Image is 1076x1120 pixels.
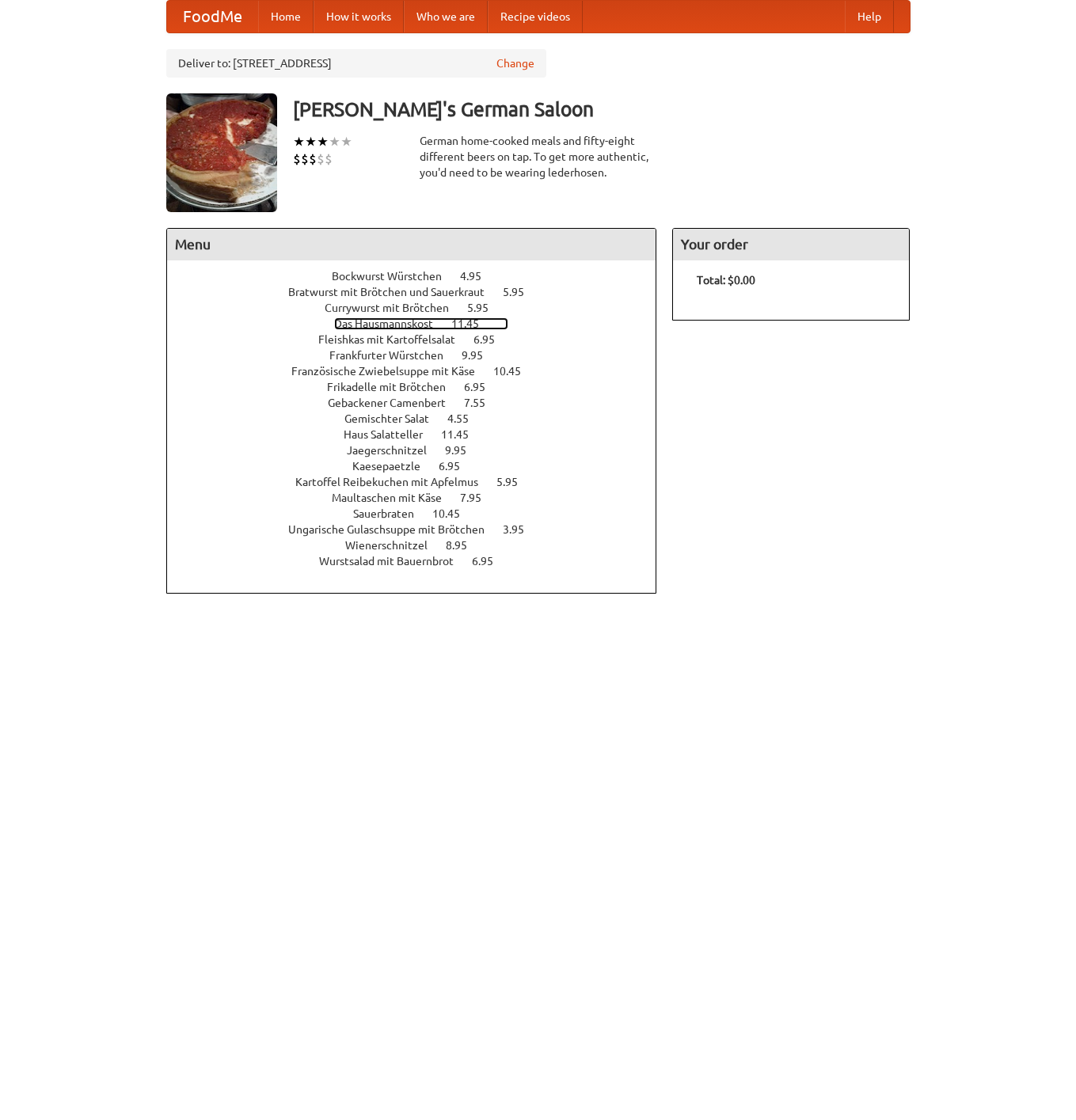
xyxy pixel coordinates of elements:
span: 9.95 [462,349,499,362]
a: Currywurst mit Brötchen 5.95 [325,302,518,314]
span: Kartoffel Reibekuchen mit Apfelmus [295,476,494,488]
span: 3.95 [503,523,540,536]
span: 4.55 [447,412,485,425]
span: Gemischter Salat [344,412,445,425]
span: 6.95 [472,555,509,568]
a: Wurstsalad mit Bauernbrot 6.95 [319,555,523,568]
li: $ [325,150,333,168]
a: Who we are [404,1,488,32]
span: Frankfurter Würstchen [329,349,459,362]
a: Kartoffel Reibekuchen mit Apfelmus 5.95 [295,476,547,488]
li: ★ [293,133,305,150]
span: Bratwurst mit Brötchen und Sauerkraut [288,286,500,298]
span: Kaesepaetzle [352,460,436,473]
a: How it works [314,1,404,32]
span: 7.95 [460,492,497,504]
li: ★ [317,133,329,150]
span: Currywurst mit Brötchen [325,302,465,314]
a: Kaesepaetzle 6.95 [352,460,489,473]
a: Maultaschen mit Käse 7.95 [332,492,511,504]
a: FoodMe [167,1,258,32]
img: angular.jpg [166,93,277,212]
a: Gemischter Salat 4.55 [344,412,498,425]
li: $ [301,150,309,168]
span: 6.95 [473,333,511,346]
span: Gebackener Camenbert [328,397,462,409]
span: 10.45 [432,507,476,520]
a: Haus Salatteller 11.45 [344,428,498,441]
a: Fleishkas mit Kartoffelsalat 6.95 [318,333,524,346]
a: Jaegerschnitzel 9.95 [347,444,496,457]
a: Ungarische Gulaschsuppe mit Brötchen 3.95 [288,523,553,536]
a: Wienerschnitzel 8.95 [345,539,496,552]
span: Ungarische Gulaschsuppe mit Brötchen [288,523,500,536]
a: Recipe videos [488,1,583,32]
li: ★ [340,133,352,150]
span: 5.95 [503,286,540,298]
li: ★ [305,133,317,150]
b: Total: $0.00 [697,274,755,287]
span: Wurstsalad mit Bauernbrot [319,555,470,568]
span: 6.95 [439,460,476,473]
a: Help [845,1,894,32]
span: Jaegerschnitzel [347,444,443,457]
span: 5.95 [467,302,504,314]
h4: Menu [167,229,656,260]
span: Fleishkas mit Kartoffelsalat [318,333,471,346]
div: Deliver to: [STREET_ADDRESS] [166,49,546,78]
span: Französische Zwiebelsuppe mit Käse [291,365,491,378]
span: Maultaschen mit Käse [332,492,458,504]
li: $ [309,150,317,168]
span: Frikadelle mit Brötchen [327,381,462,393]
span: Das Hausmannskost [334,317,449,330]
span: 10.45 [493,365,537,378]
span: 4.95 [460,270,497,283]
span: 7.55 [464,397,501,409]
a: Change [496,55,534,71]
a: Frikadelle mit Brötchen 6.95 [327,381,515,393]
li: ★ [329,133,340,150]
span: 11.45 [451,317,495,330]
h4: Your order [673,229,909,260]
span: 11.45 [441,428,485,441]
a: Gebackener Camenbert 7.55 [328,397,515,409]
a: Das Hausmannskost 11.45 [334,317,508,330]
li: $ [317,150,325,168]
h3: [PERSON_NAME]'s German Saloon [293,93,911,125]
span: 9.95 [445,444,482,457]
a: Bratwurst mit Brötchen und Sauerkraut 5.95 [288,286,553,298]
a: Französische Zwiebelsuppe mit Käse 10.45 [291,365,550,378]
div: German home-cooked meals and fifty-eight different beers on tap. To get more authentic, you'd nee... [420,133,657,180]
a: Frankfurter Würstchen 9.95 [329,349,512,362]
a: Sauerbraten 10.45 [353,507,489,520]
span: Haus Salatteller [344,428,439,441]
span: Wienerschnitzel [345,539,443,552]
span: 5.95 [496,476,534,488]
span: 6.95 [464,381,501,393]
span: Bockwurst Würstchen [332,270,458,283]
span: Sauerbraten [353,507,430,520]
a: Home [258,1,314,32]
a: Bockwurst Würstchen 4.95 [332,270,511,283]
li: $ [293,150,301,168]
span: 8.95 [446,539,483,552]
